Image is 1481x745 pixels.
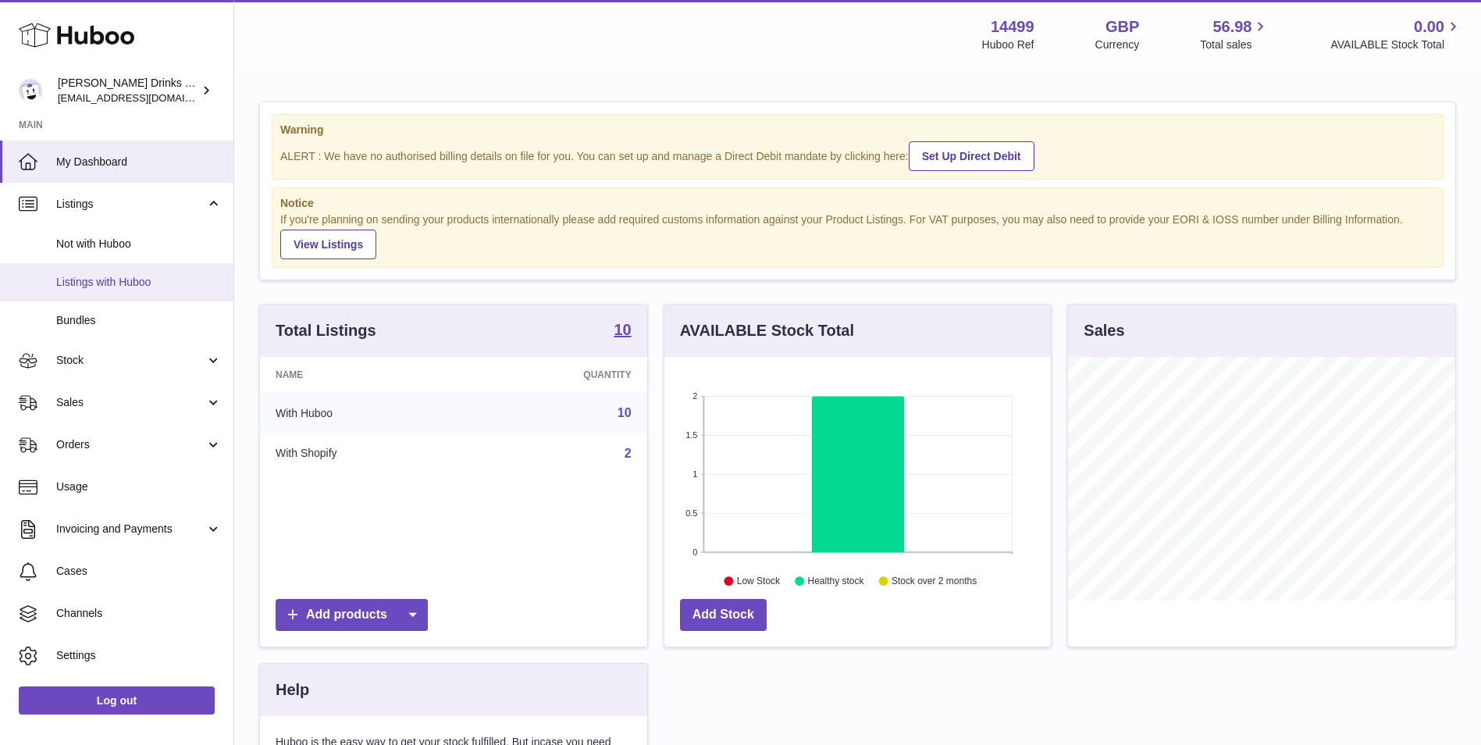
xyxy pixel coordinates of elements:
[807,576,864,587] text: Healthy stock
[625,447,632,460] a: 2
[737,576,781,587] text: Low Stock
[56,395,205,410] span: Sales
[260,393,468,433] td: With Huboo
[280,196,1435,211] strong: Notice
[1212,16,1251,37] span: 56.98
[692,469,697,479] text: 1
[56,197,205,212] span: Listings
[260,357,468,393] th: Name
[982,37,1034,52] div: Huboo Ref
[1330,37,1462,52] span: AVAILABLE Stock Total
[680,320,854,341] h3: AVAILABLE Stock Total
[1105,16,1139,37] strong: GBP
[991,16,1034,37] strong: 14499
[56,522,205,536] span: Invoicing and Payments
[56,437,205,452] span: Orders
[276,679,309,700] h3: Help
[280,139,1435,171] div: ALERT : We have no authorised billing details on file for you. You can set up and manage a Direct...
[56,237,222,251] span: Not with Huboo
[56,648,222,663] span: Settings
[56,155,222,169] span: My Dashboard
[56,313,222,328] span: Bundles
[909,141,1034,171] a: Set Up Direct Debit
[56,564,222,579] span: Cases
[468,357,646,393] th: Quantity
[280,123,1435,137] strong: Warning
[692,547,697,557] text: 0
[1095,37,1140,52] div: Currency
[1200,16,1269,52] a: 56.98 Total sales
[56,275,222,290] span: Listings with Huboo
[680,599,767,631] a: Add Stock
[1330,16,1462,52] a: 0.00 AVAILABLE Stock Total
[1414,16,1444,37] span: 0.00
[19,79,42,102] img: internalAdmin-14499@internal.huboo.com
[614,322,631,337] strong: 10
[56,353,205,368] span: Stock
[892,576,977,587] text: Stock over 2 months
[260,433,468,474] td: With Shopify
[618,406,632,419] a: 10
[19,686,215,715] a: Log out
[280,212,1435,259] div: If you're planning on sending your products internationally please add required customs informati...
[685,430,697,440] text: 1.5
[614,322,631,340] a: 10
[58,91,230,104] span: [EMAIL_ADDRESS][DOMAIN_NAME]
[276,599,428,631] a: Add products
[280,230,376,259] a: View Listings
[56,479,222,494] span: Usage
[56,606,222,621] span: Channels
[276,320,376,341] h3: Total Listings
[58,76,198,105] div: [PERSON_NAME] Drinks LTD (t/a Zooz)
[685,508,697,518] text: 0.5
[1200,37,1269,52] span: Total sales
[692,391,697,401] text: 2
[1084,320,1124,341] h3: Sales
